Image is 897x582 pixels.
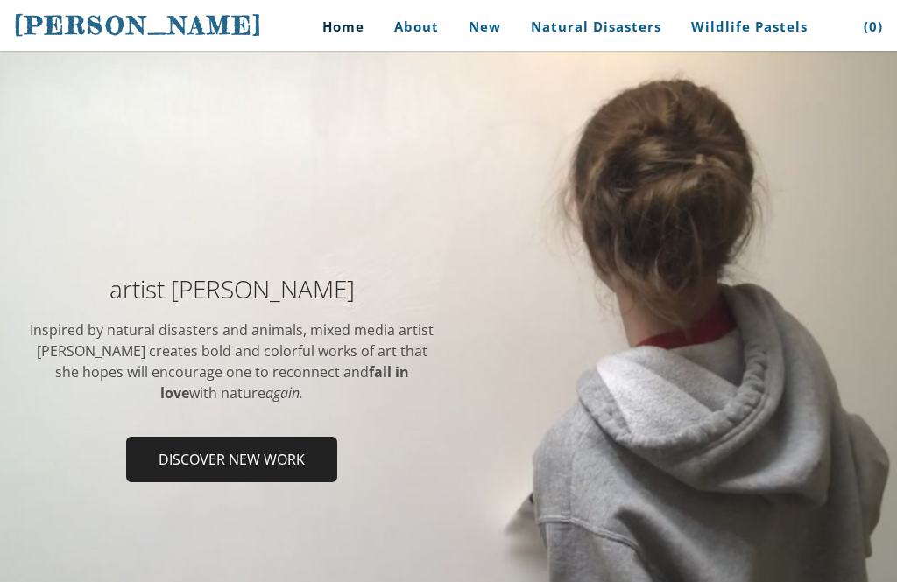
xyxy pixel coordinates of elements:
a: (0) [851,7,883,46]
a: Home [296,7,378,46]
a: Wildlife Pastels [678,7,821,46]
span: 0 [869,18,878,35]
a: About [381,7,452,46]
span: Discover new work [128,438,335,480]
a: [PERSON_NAME] [14,9,263,42]
h2: artist [PERSON_NAME] [28,277,435,301]
div: Inspired by natural disasters and animals, mixed media artist [PERSON_NAME] ​creates bold and col... [28,319,435,403]
a: Natural Disasters [518,7,675,46]
a: New [456,7,514,46]
a: Discover new work [126,437,337,482]
span: [PERSON_NAME] [14,11,263,40]
em: again. [265,383,303,403]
